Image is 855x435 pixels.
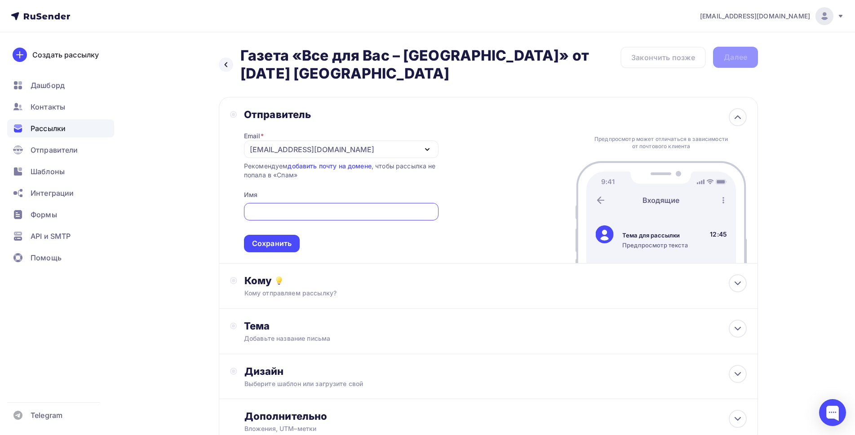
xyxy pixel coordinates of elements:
span: Шаблоны [31,166,65,177]
span: Помощь [31,252,62,263]
a: Отправители [7,141,114,159]
div: [EMAIL_ADDRESS][DOMAIN_NAME] [250,144,374,155]
div: Дизайн [244,365,747,378]
div: Тема [244,320,421,332]
span: [EMAIL_ADDRESS][DOMAIN_NAME] [700,12,810,21]
a: добавить почту на домене [288,162,371,170]
span: Формы [31,209,57,220]
div: Кому отправляем рассылку? [244,289,697,298]
span: Отправители [31,145,78,155]
a: Рассылки [7,119,114,137]
span: Интеграции [31,188,74,198]
a: [EMAIL_ADDRESS][DOMAIN_NAME] [700,7,844,25]
button: [EMAIL_ADDRESS][DOMAIN_NAME] [244,141,439,158]
div: Тема для рассылки [622,231,688,239]
div: Вложения, UTM–метки [244,424,697,433]
div: Рекомендуем , чтобы рассылка не попала в «Спам» [244,162,439,180]
div: Добавьте название письма [244,334,404,343]
div: Email [244,132,264,141]
a: Формы [7,206,114,224]
span: API и SMTP [31,231,71,242]
div: Отправитель [244,108,439,121]
div: Кому [244,274,747,287]
div: 12:45 [710,230,727,239]
h2: Газета «Все для Вас – [GEOGRAPHIC_DATA]» от [DATE] [GEOGRAPHIC_DATA] [240,47,620,83]
span: Дашборд [31,80,65,91]
div: Дополнительно [244,410,747,422]
a: Дашборд [7,76,114,94]
div: Создать рассылку [32,49,99,60]
div: Сохранить [252,238,292,249]
a: Контакты [7,98,114,116]
div: Выберите шаблон или загрузите свой [244,379,697,388]
span: Контакты [31,101,65,112]
div: Предпросмотр текста [622,241,688,249]
div: Имя [244,190,257,199]
span: Telegram [31,410,62,421]
span: Рассылки [31,123,66,134]
a: Шаблоны [7,163,114,180]
div: Предпросмотр может отличаться в зависимости от почтового клиента [592,136,731,150]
